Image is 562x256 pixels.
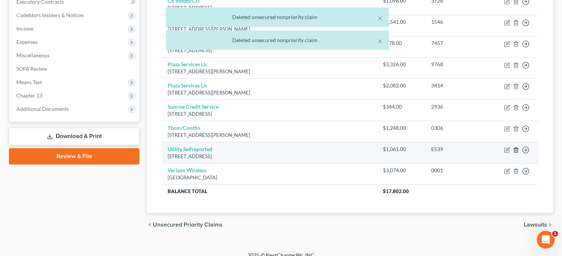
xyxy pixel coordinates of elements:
div: $1,061.00 [383,145,419,153]
span: Chapter 13 [16,92,42,99]
div: [GEOGRAPHIC_DATA] [168,174,371,181]
span: Additional Documents [16,106,69,112]
a: Sunrise Credit Service [168,103,219,110]
div: [STREET_ADDRESS] [168,153,371,160]
i: chevron_right [547,222,553,228]
button: chevron_left Unsecured Priority Claims [147,222,223,228]
span: Miscellaneous [16,52,49,58]
div: $3,326.00 [383,61,419,68]
div: $344.00 [383,103,419,111]
i: chevron_left [147,222,153,228]
span: 1 [552,231,558,237]
span: Means Test [16,79,42,85]
a: Utility Selfreported [168,146,212,152]
span: Lawsuits [524,222,547,228]
div: 2936 [431,103,481,111]
div: 3414 [431,82,481,89]
button: × [378,13,383,22]
div: [STREET_ADDRESS][PERSON_NAME] [168,68,371,75]
a: SOFA Review [10,62,139,76]
div: [STREET_ADDRESS] [168,111,371,118]
button: × [378,36,383,45]
div: [STREET_ADDRESS][PERSON_NAME] [168,132,371,139]
div: $2,082.00 [383,82,419,89]
a: Download & Print [9,128,139,145]
a: Plaza Services Llc [168,82,208,89]
span: SOFA Review [16,65,47,72]
span: Unsecured Priority Claims [153,222,223,228]
div: Deleted unsecured nonpriority claim [172,36,383,44]
a: Plaza Services Llc [168,61,208,67]
span: $17,802.00 [383,188,409,194]
div: Deleted unsecured nonpriority claim [172,13,383,21]
a: Tbom/Contfin [168,125,200,131]
div: 0001 [431,167,481,174]
button: Lawsuits chevron_right [524,222,553,228]
div: $3,074.00 [383,167,419,174]
div: [STREET_ADDRESS][PERSON_NAME] [168,89,371,96]
div: 9768 [431,61,481,68]
div: 0306 [431,124,481,132]
iframe: Intercom live chat [537,231,555,249]
div: $1,248.00 [383,124,419,132]
div: [STREET_ADDRESS] [168,4,371,12]
a: Verizon Wireless [168,167,207,173]
th: Balance Total [162,185,377,198]
a: Review & File [9,148,139,164]
div: E539 [431,145,481,153]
